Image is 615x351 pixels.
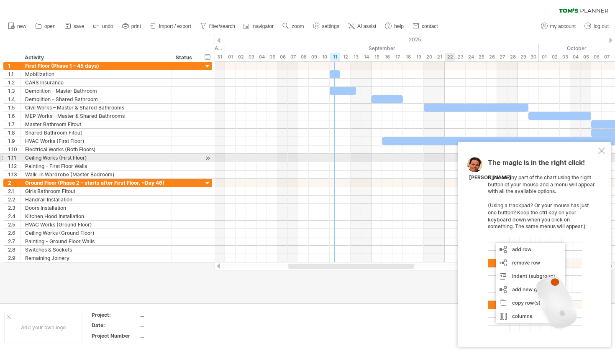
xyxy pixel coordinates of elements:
div: MEP Works – Master & Shared Bathrooms [25,112,167,120]
span: save [74,23,84,29]
div: Sunday, 31 August 2025 [215,53,225,61]
div: Demolition – Shared Bathroom [25,95,167,103]
div: Project Number [92,332,138,339]
span: help [394,23,404,29]
div: Status [176,53,194,62]
span: navigator [253,23,274,29]
div: Handrail Installation [25,196,167,203]
div: Tuesday, 9 September 2025 [309,53,319,61]
a: navigator [242,21,276,32]
div: 2.9 [8,254,20,262]
div: Girls Bathroom Fitout [25,187,167,195]
a: AI assist [346,21,379,32]
div: 1.12 [8,162,20,170]
div: Thursday, 2 October 2025 [549,53,560,61]
a: save [62,21,87,32]
a: help [383,21,406,32]
div: Wednesday, 17 September 2025 [392,53,403,61]
div: Wednesday, 10 September 2025 [319,53,330,61]
div: Monday, 6 October 2025 [591,53,602,61]
div: 2.5 [8,221,20,229]
div: Project: [92,311,138,318]
div: 2.7 [8,237,20,245]
div: Ceiling Works (First Floor) [25,154,167,162]
div: .... [139,311,210,318]
a: new [6,21,29,32]
div: Monday, 15 September 2025 [372,53,382,61]
span: import / export [159,23,191,29]
div: Switches & Sockets [25,246,167,254]
div: 1.2 [8,79,20,86]
span: (Using a trackpad? Or your mouse has just one button? Keep the ctrl key on your keyboard down whe... [488,202,589,229]
div: Thursday, 18 September 2025 [403,53,413,61]
div: Shared Bathroom Fitout [25,129,167,137]
a: contact [410,21,441,32]
div: .... [139,322,210,329]
div: Thursday, 4 September 2025 [256,53,267,61]
div: Sunday, 7 September 2025 [288,53,298,61]
div: Sunday, 21 September 2025 [434,53,445,61]
div: CARS Insurance [25,79,167,86]
div: 2.4 [8,212,20,220]
div: Friday, 12 September 2025 [340,53,351,61]
div: Friday, 19 September 2025 [413,53,424,61]
div: 1.6 [8,112,20,120]
a: settings [311,21,342,32]
span: zoom [292,23,304,29]
div: 1.10 [8,145,20,153]
div: Painting – First Floor Walls [25,162,167,170]
a: zoom [280,21,306,32]
div: Remaining Joinery [25,254,167,262]
div: Ground Floor (Phase 2 – starts after First Floor, ~Day 46) [25,179,167,187]
div: Wednesday, 1 October 2025 [539,53,549,61]
div: Click on any part of the chart using the right button of your mouse and a menu will appear with a... [488,159,597,331]
div: 1.4 [8,95,20,103]
span: open [44,23,56,29]
div: 2.8 [8,246,20,254]
div: Master Bathroom Fitout [25,120,167,128]
div: Mobilization [25,70,167,78]
a: my account [539,21,578,32]
div: 1.8 [8,129,20,137]
a: open [33,21,58,32]
span: filter/search [209,23,235,29]
a: filter/search [198,21,238,32]
div: Activity [25,53,167,62]
div: 1.5 [8,104,20,112]
div: Doors Installation [25,204,167,212]
div: Walk-in Wardrobe (Master Bedroom) [25,170,167,178]
div: Monday, 22 September 2025 [445,53,455,61]
div: HVAC Works (Ground Floor) [25,221,167,229]
div: Tuesday, 2 September 2025 [236,53,246,61]
div: 1 [8,62,20,70]
span: log out [594,23,609,29]
div: Saturday, 13 September 2025 [351,53,361,61]
div: Sunday, 28 September 2025 [507,53,518,61]
div: HVAC Works (First Floor) [25,137,167,145]
div: 2.3 [8,204,20,212]
div: Saturday, 4 October 2025 [570,53,581,61]
div: Thursday, 25 September 2025 [476,53,487,61]
div: Tuesday, 30 September 2025 [528,53,539,61]
a: log out [582,21,611,32]
div: Demolition – Master Bathroom [25,87,167,95]
div: [PERSON_NAME] [469,174,511,181]
div: September 2025 [225,44,539,53]
div: 2 [8,179,20,187]
div: Electrical Works (Both Floors) [25,145,167,153]
div: Saturday, 20 September 2025 [424,53,434,61]
div: Add your own logo [4,312,82,343]
span: contact [422,23,438,29]
span: AI assist [357,23,376,29]
div: .... [139,332,210,339]
a: undo [91,21,116,32]
div: 1.11 [8,154,20,162]
div: Tuesday, 23 September 2025 [455,53,466,61]
div: Monday, 8 September 2025 [298,53,309,61]
div: Sunday, 14 September 2025 [361,53,372,61]
div: Saturday, 27 September 2025 [497,53,507,61]
span: settings [322,23,339,29]
div: Ceiling Works (Ground Floor) [25,229,167,237]
div: Kitchen Hood Installation [25,212,167,220]
div: Sunday, 5 October 2025 [581,53,591,61]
